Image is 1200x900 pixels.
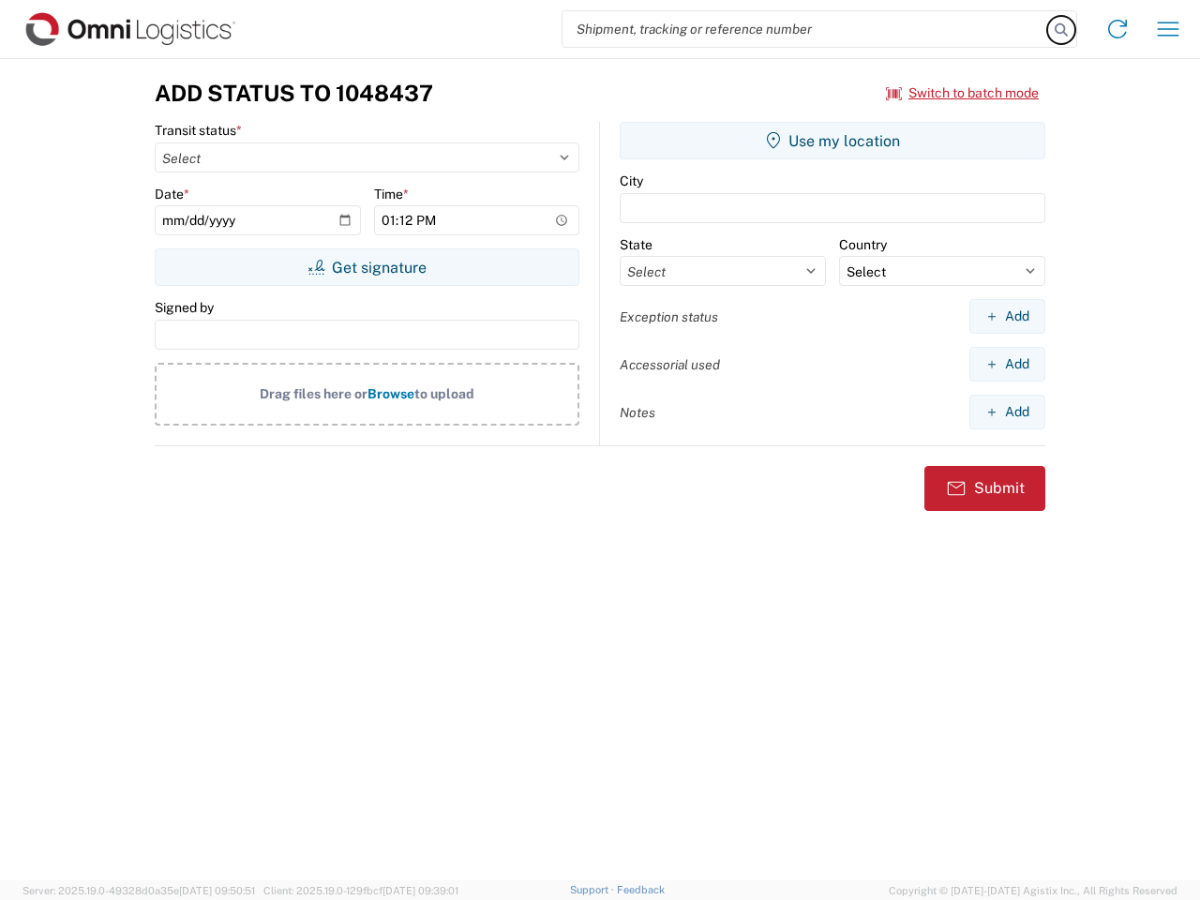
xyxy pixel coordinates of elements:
[620,356,720,373] label: Accessorial used
[374,186,409,202] label: Time
[886,78,1039,109] button: Switch to batch mode
[620,236,652,253] label: State
[414,386,474,401] span: to upload
[382,885,458,896] span: [DATE] 09:39:01
[263,885,458,896] span: Client: 2025.19.0-129fbcf
[562,11,1048,47] input: Shipment, tracking or reference number
[620,172,643,189] label: City
[155,80,433,107] h3: Add Status to 1048437
[570,884,617,895] a: Support
[260,386,367,401] span: Drag files here or
[367,386,414,401] span: Browse
[155,248,579,286] button: Get signature
[889,882,1177,899] span: Copyright © [DATE]-[DATE] Agistix Inc., All Rights Reserved
[617,884,665,895] a: Feedback
[969,347,1045,382] button: Add
[155,299,214,316] label: Signed by
[924,466,1045,511] button: Submit
[22,885,255,896] span: Server: 2025.19.0-49328d0a35e
[839,236,887,253] label: Country
[969,299,1045,334] button: Add
[969,395,1045,429] button: Add
[155,186,189,202] label: Date
[179,885,255,896] span: [DATE] 09:50:51
[620,122,1045,159] button: Use my location
[620,308,718,325] label: Exception status
[155,122,242,139] label: Transit status
[620,404,655,421] label: Notes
